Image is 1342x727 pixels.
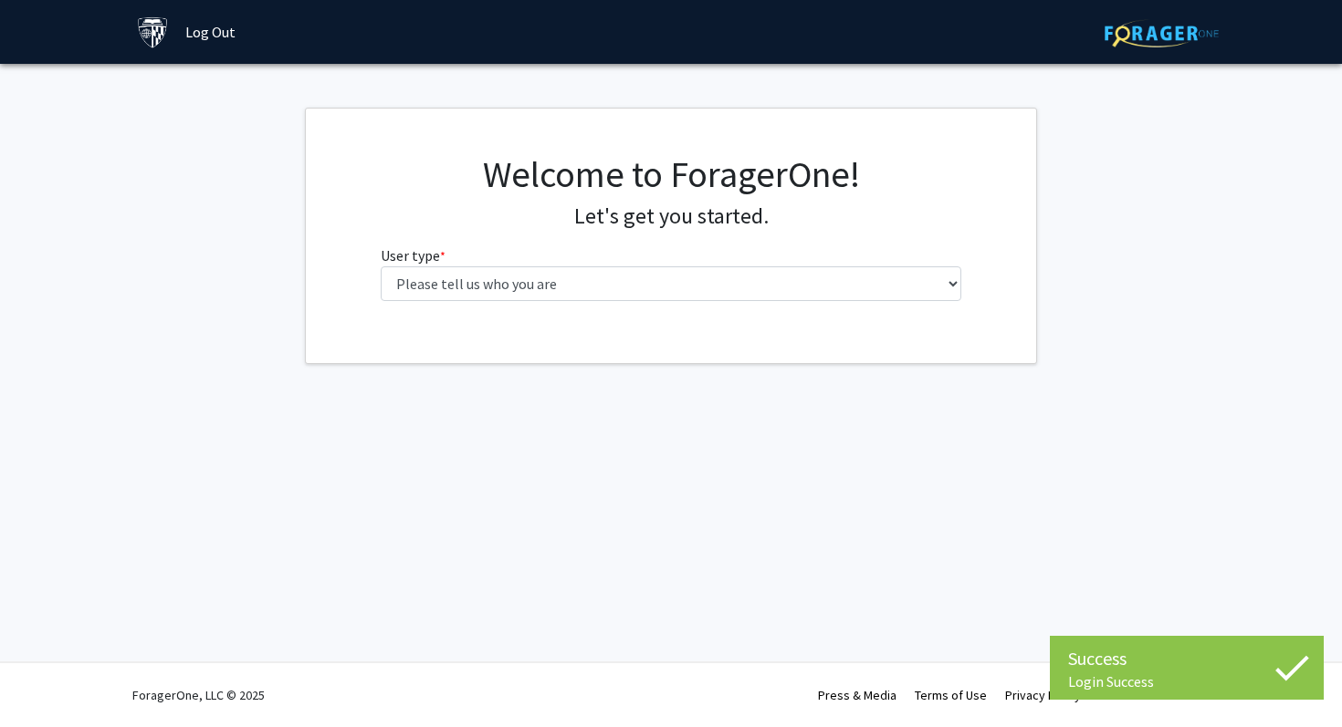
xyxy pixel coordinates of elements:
[381,152,962,196] h1: Welcome to ForagerOne!
[132,663,265,727] div: ForagerOne, LLC © 2025
[1105,19,1219,47] img: ForagerOne Logo
[1068,672,1305,691] div: Login Success
[1005,687,1081,703] a: Privacy Policy
[381,244,446,266] label: User type
[137,16,169,48] img: Johns Hopkins University Logo
[915,687,987,703] a: Terms of Use
[1068,645,1305,672] div: Success
[14,645,78,713] iframe: Chat
[381,203,962,230] h4: Let's get you started.
[818,687,896,703] a: Press & Media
